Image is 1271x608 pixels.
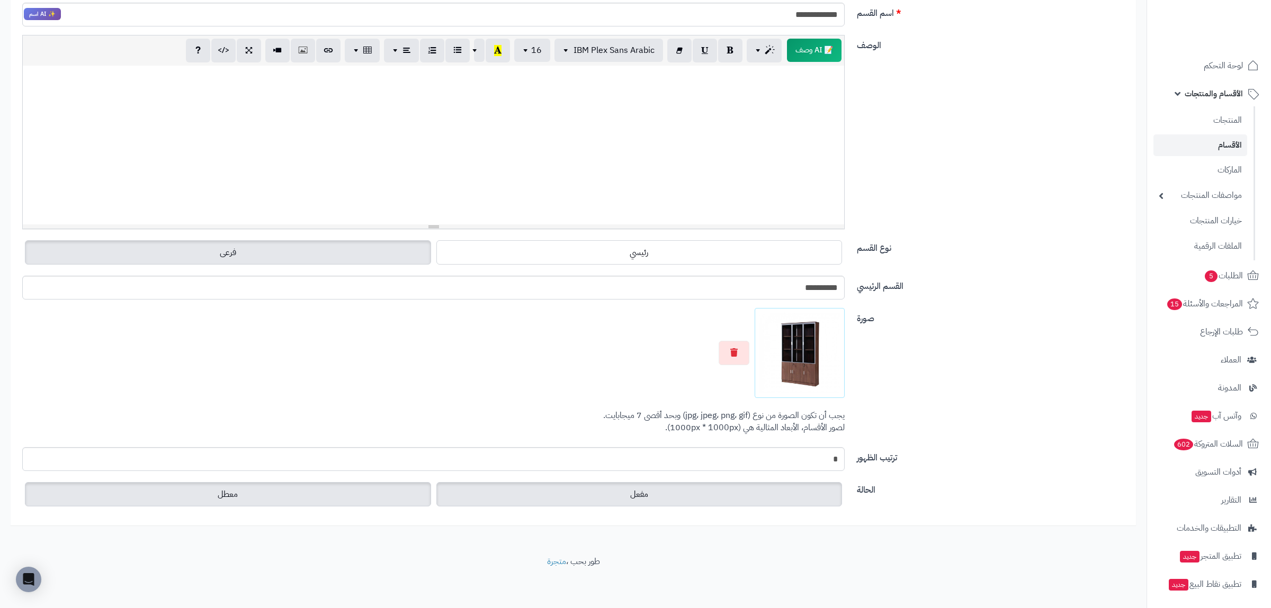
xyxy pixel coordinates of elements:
span: فرعى [220,246,236,259]
a: أدوات التسويق [1153,459,1265,485]
label: ترتيب الظهور [853,447,1132,464]
span: الأقسام والمنتجات [1185,86,1243,101]
span: الطلبات [1204,268,1243,283]
a: مواصفات المنتجات [1153,184,1247,207]
span: 15 [1167,298,1183,311]
span: مفعل [630,488,648,501]
label: الوصف [853,35,1132,52]
span: السلات المتروكة [1173,437,1243,451]
a: السلات المتروكة602 [1153,431,1265,457]
a: وآتس آبجديد [1153,403,1265,429]
div: Open Intercom Messenger [16,567,41,592]
a: التقارير [1153,487,1265,513]
label: الحالة [853,479,1132,496]
button: 16 [514,39,550,62]
span: 602 [1173,438,1194,451]
img: logo-2.png [1199,14,1261,36]
a: خيارات المنتجات [1153,210,1247,232]
button: IBM Plex Sans Arabic [554,39,663,62]
a: طلبات الإرجاع [1153,319,1265,344]
span: جديد [1192,411,1211,422]
a: الماركات [1153,159,1247,182]
a: تطبيق المتجرجديد [1153,543,1265,569]
span: IBM Plex Sans Arabic [574,44,655,57]
span: تطبيق نقاط البيع [1168,577,1241,592]
label: نوع القسم [853,238,1132,255]
a: المراجعات والأسئلة15 [1153,291,1265,316]
span: جديد [1180,551,1200,562]
a: المنتجات [1153,109,1247,132]
span: 5 [1204,270,1218,283]
span: رئيسي [630,246,648,259]
span: 16 [531,44,542,57]
a: لوحة التحكم [1153,53,1265,78]
span: لوحة التحكم [1204,58,1243,73]
a: العملاء [1153,347,1265,373]
span: التقارير [1221,493,1241,507]
span: العملاء [1221,352,1241,367]
span: طلبات الإرجاع [1200,324,1243,339]
a: متجرة [547,555,566,568]
span: التطبيقات والخدمات [1177,521,1241,536]
label: صورة [853,308,1132,325]
a: الملفات الرقمية [1153,235,1247,258]
a: المدونة [1153,375,1265,401]
label: اسم القسم [853,3,1132,20]
p: يجب أن تكون الصورة من نوع (jpg، jpeg، png، gif) وبحد أقصى 7 ميجابايت. لصور الأقسام، الأبعاد المثا... [22,410,845,434]
span: معطل [218,488,238,501]
a: الأقسام [1153,134,1247,156]
span: انقر لاستخدام رفيقك الذكي [24,8,61,21]
span: المراجعات والأسئلة [1166,296,1243,311]
span: انقر لاستخدام رفيقك الذكي [787,39,842,62]
span: تطبيق المتجر [1179,549,1241,564]
a: الطلبات5 [1153,263,1265,288]
label: القسم الرئيسي [853,276,1132,293]
span: المدونة [1218,380,1241,395]
img: 683c70e43806e_1717590011-1709362908-220626010009-550x550.jpg [759,313,840,393]
span: أدوات التسويق [1195,465,1241,479]
span: جديد [1169,579,1188,591]
a: التطبيقات والخدمات [1153,515,1265,541]
a: تطبيق نقاط البيعجديد [1153,571,1265,597]
span: وآتس آب [1191,409,1241,423]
